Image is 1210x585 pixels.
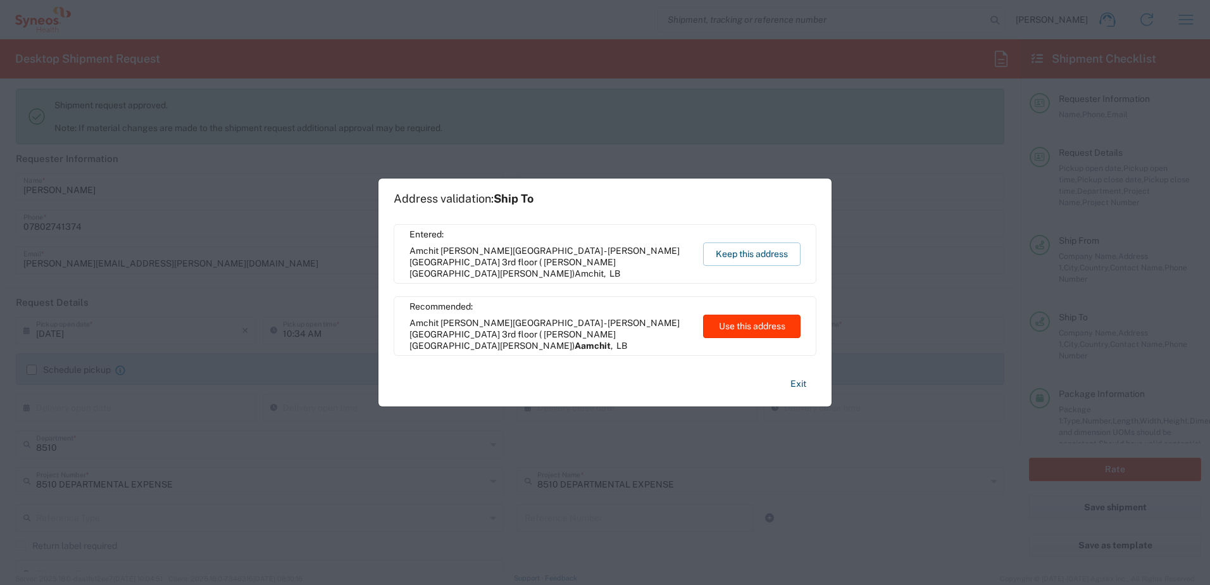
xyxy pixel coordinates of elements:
span: Amchit [PERSON_NAME][GEOGRAPHIC_DATA] - [PERSON_NAME][GEOGRAPHIC_DATA] 3rd floor ( [PERSON_NAME][... [409,317,691,351]
span: Amchit [575,268,604,279]
button: Keep this address [703,242,801,266]
button: Exit [780,373,816,395]
span: Recommended: [409,301,691,312]
button: Use this address [703,315,801,338]
span: LB [616,341,627,351]
span: Aamchit [575,341,611,351]
span: Ship To [494,192,533,205]
span: Amchit [PERSON_NAME][GEOGRAPHIC_DATA] - [PERSON_NAME][GEOGRAPHIC_DATA] 3rd floor ( [PERSON_NAME][... [409,245,691,279]
span: Entered: [409,229,691,240]
span: LB [609,268,620,279]
h1: Address validation: [394,192,533,206]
